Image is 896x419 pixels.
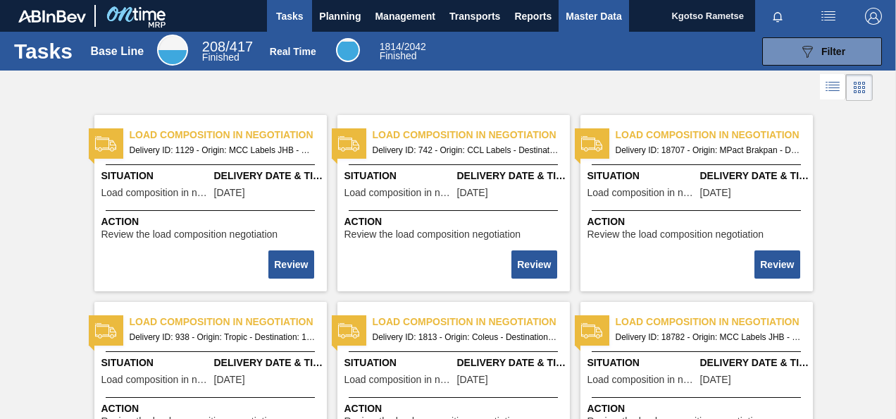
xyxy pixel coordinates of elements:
[18,10,86,23] img: TNhmsLtSVTkK8tSr43FrP2fwEKptu5GPRR3wAAAABJRU5ErkJggg==
[373,329,559,345] span: Delivery ID: 1813 - Origin: Coleus - Destination: 1SD
[846,74,873,101] div: Card Vision
[587,401,809,416] span: Action
[373,315,570,329] span: Load composition in negotiation
[457,169,566,183] span: Delivery Date & Time
[457,188,488,198] span: 01/27/2023,
[344,229,521,240] span: Review the load composition negotiation
[214,188,245,198] span: 03/31/2023,
[202,39,253,54] span: / 417
[449,8,500,25] span: Transports
[101,375,211,385] span: Load composition in negotiation
[700,356,809,370] span: Delivery Date & Time
[581,133,602,154] img: status
[101,401,323,416] span: Action
[587,375,697,385] span: Load composition in negotiation
[95,320,116,341] img: status
[457,356,566,370] span: Delivery Date & Time
[380,42,426,61] div: Real Time
[700,169,809,183] span: Delivery Date & Time
[344,188,454,198] span: Load composition in negotiation
[755,6,800,26] button: Notifications
[344,375,454,385] span: Load composition in negotiation
[214,375,245,385] span: 03/13/2023,
[214,169,323,183] span: Delivery Date & Time
[820,8,837,25] img: userActions
[587,356,697,370] span: Situation
[821,46,845,57] span: Filter
[344,214,566,229] span: Action
[616,142,802,158] span: Delivery ID: 18707 - Origin: MPact Brakpan - Destination: 1SD
[587,229,764,240] span: Review the load composition negotiation
[587,214,809,229] span: Action
[130,128,327,142] span: Load composition in negotiation
[157,35,188,66] div: Base Line
[616,128,813,142] span: Load composition in negotiation
[762,37,882,66] button: Filter
[373,128,570,142] span: Load composition in negotiation
[700,188,731,198] span: 09/05/2025,
[95,133,116,154] img: status
[344,401,566,416] span: Action
[268,250,313,279] button: Review
[616,315,813,329] span: Load composition in negotiation
[319,8,361,25] span: Planning
[14,43,73,59] h1: Tasks
[130,142,316,158] span: Delivery ID: 1129 - Origin: MCC Labels JHB - Destination: 1SD
[130,329,316,345] span: Delivery ID: 938 - Origin: Tropic - Destination: 1SD
[587,169,697,183] span: Situation
[756,249,801,280] div: Complete task: 2207305
[581,320,602,341] img: status
[270,46,316,57] div: Real Time
[616,329,802,345] span: Delivery ID: 18782 - Origin: MCC Labels JHB - Destination: 1SD
[91,45,144,58] div: Base Line
[202,39,225,54] span: 208
[202,41,253,62] div: Base Line
[101,356,211,370] span: Situation
[101,188,211,198] span: Load composition in negotiation
[338,133,359,154] img: status
[344,356,454,370] span: Situation
[274,8,305,25] span: Tasks
[373,142,559,158] span: Delivery ID: 742 - Origin: CCL Labels - Destination: 1SD
[514,8,552,25] span: Reports
[754,250,799,279] button: Review
[380,41,426,52] span: / 2042
[380,50,417,61] span: Finished
[270,249,315,280] div: Complete task: 2207303
[338,320,359,341] img: status
[101,229,278,240] span: Review the load composition negotiation
[457,375,488,385] span: 06/02/2023,
[566,8,621,25] span: Master Data
[700,375,731,385] span: 09/14/2025,
[380,41,402,52] span: 1814
[101,214,323,229] span: Action
[202,51,239,63] span: Finished
[587,188,697,198] span: Load composition in negotiation
[130,315,327,329] span: Load composition in negotiation
[344,169,454,183] span: Situation
[214,356,323,370] span: Delivery Date & Time
[511,250,556,279] button: Review
[513,249,558,280] div: Complete task: 2207304
[375,8,435,25] span: Management
[101,169,211,183] span: Situation
[865,8,882,25] img: Logout
[336,38,360,62] div: Real Time
[820,74,846,101] div: List Vision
